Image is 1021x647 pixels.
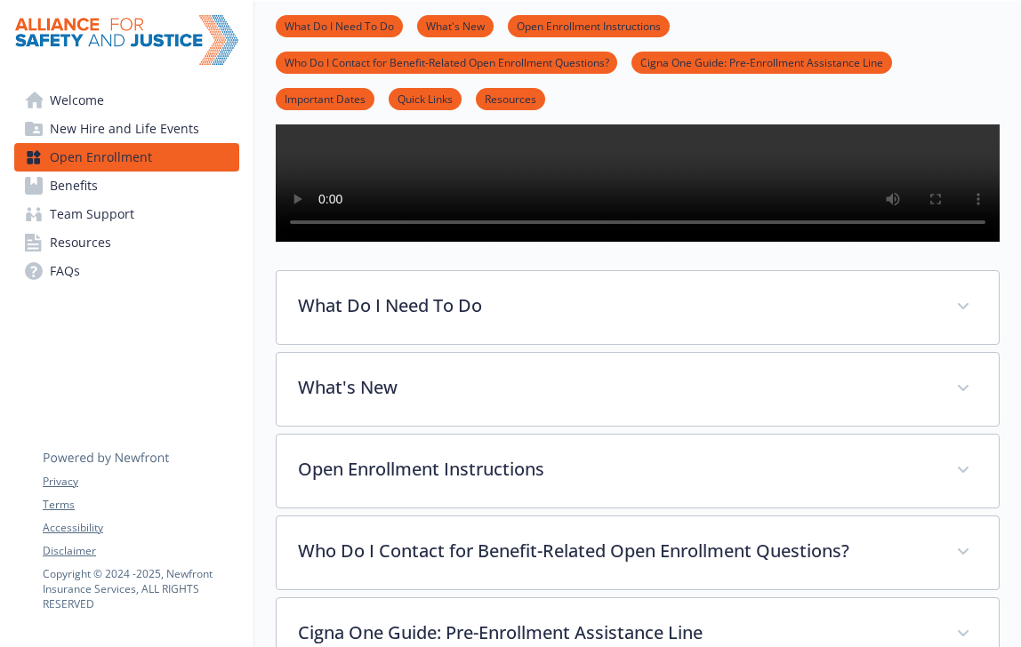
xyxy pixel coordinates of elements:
a: Accessibility [43,520,238,536]
a: Benefits [14,172,239,200]
span: Welcome [50,86,104,115]
span: Resources [50,228,111,257]
a: Team Support [14,200,239,228]
span: Open Enrollment [50,143,152,172]
div: What's New [277,353,999,426]
div: Open Enrollment Instructions [277,435,999,507]
div: What Do I Need To Do [277,271,999,344]
a: Important Dates [276,90,374,107]
span: Benefits [50,172,98,200]
p: What Do I Need To Do [298,292,935,319]
a: FAQs [14,257,239,285]
p: Cigna One Guide: Pre-Enrollment Assistance Line [298,619,935,646]
a: Who Do I Contact for Benefit-Related Open Enrollment Questions? [276,53,617,70]
a: Resources [14,228,239,257]
a: New Hire and Life Events [14,115,239,143]
p: Who Do I Contact for Benefit-Related Open Enrollment Questions? [298,538,935,564]
span: New Hire and Life Events [50,115,199,143]
p: What's New [298,374,935,401]
a: Disclaimer [43,543,238,559]
span: FAQs [50,257,80,285]
a: Welcome [14,86,239,115]
a: Cigna One Guide: Pre-Enrollment Assistance Line [631,53,892,70]
a: What's New [417,17,494,34]
a: Resources [476,90,545,107]
p: Open Enrollment Instructions [298,456,935,483]
a: Open Enrollment Instructions [508,17,670,34]
a: Quick Links [389,90,462,107]
a: Terms [43,497,238,513]
div: Who Do I Contact for Benefit-Related Open Enrollment Questions? [277,516,999,589]
a: What Do I Need To Do [276,17,403,34]
span: Team Support [50,200,134,228]
a: Privacy [43,474,238,490]
a: Open Enrollment [14,143,239,172]
p: Copyright © 2024 - 2025 , Newfront Insurance Services, ALL RIGHTS RESERVED [43,566,238,611]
